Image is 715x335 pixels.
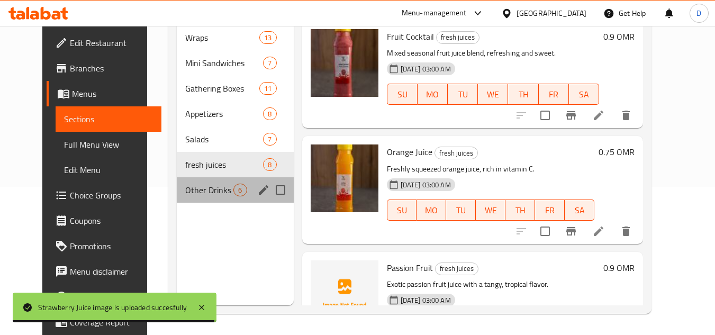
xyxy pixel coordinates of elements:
[452,87,474,102] span: TU
[47,233,162,259] a: Promotions
[396,295,455,305] span: [DATE] 03:00 AM
[72,87,153,100] span: Menus
[56,157,162,183] a: Edit Menu
[387,278,600,291] p: Exotic passion fruit juice with a tangy, tropical flavor.
[47,81,162,106] a: Menus
[450,203,472,218] span: TU
[256,182,271,198] button: edit
[517,7,586,19] div: [GEOGRAPHIC_DATA]
[603,260,635,275] h6: 0.9 OMR
[64,164,153,176] span: Edit Menu
[435,147,477,159] span: fresh juices
[70,291,153,303] span: Upsell
[539,203,560,218] span: FR
[177,101,293,126] div: Appetizers8
[185,158,263,171] span: fresh juices
[396,180,455,190] span: [DATE] 03:00 AM
[387,144,432,160] span: Orange Juice
[569,203,590,218] span: SA
[569,84,599,105] button: SA
[535,200,565,221] button: FR
[558,103,584,128] button: Branch-specific-item
[387,47,600,60] p: Mixed seasonal fruit juice blend, refreshing and sweet.
[177,21,293,207] nav: Menu sections
[311,29,378,97] img: Fruit Cocktail
[543,87,565,102] span: FR
[437,31,479,43] span: fresh juices
[565,200,594,221] button: SA
[260,33,276,43] span: 13
[573,87,595,102] span: SA
[613,219,639,244] button: delete
[387,162,595,176] p: Freshly squeezed orange juice, rich in vitamin C.
[482,87,504,102] span: WE
[592,109,605,122] a: Edit menu item
[387,84,418,105] button: SU
[177,126,293,152] div: Salads7
[396,64,455,74] span: [DATE] 03:00 AM
[558,219,584,244] button: Branch-specific-item
[436,31,479,44] div: fresh juices
[392,203,413,218] span: SU
[539,84,569,105] button: FR
[185,133,263,146] div: Salads
[47,259,162,284] a: Menu disclaimer
[70,37,153,49] span: Edit Restaurant
[177,25,293,50] div: Wraps13
[64,138,153,151] span: Full Menu View
[177,177,293,203] div: Other Drinks6edit
[38,302,187,313] div: Strawberry Juice image is uploaded succesfully
[185,57,263,69] span: Mini Sandwiches
[476,200,505,221] button: WE
[259,31,276,44] div: items
[233,184,247,196] div: items
[47,310,162,335] a: Coverage Report
[311,144,378,212] img: Orange Juice
[311,260,378,328] img: Passion Fruit
[185,31,259,44] span: Wraps
[47,284,162,310] a: Upsell
[505,200,535,221] button: TH
[421,203,442,218] span: MO
[592,225,605,238] a: Edit menu item
[56,106,162,132] a: Sections
[70,62,153,75] span: Branches
[480,203,501,218] span: WE
[417,200,446,221] button: MO
[534,220,556,242] span: Select to update
[185,107,263,120] span: Appetizers
[436,262,478,275] span: fresh juices
[47,208,162,233] a: Coupons
[259,82,276,95] div: items
[613,103,639,128] button: delete
[446,200,476,221] button: TU
[263,133,276,146] div: items
[70,316,153,329] span: Coverage Report
[422,87,444,102] span: MO
[435,262,478,275] div: fresh juices
[177,76,293,101] div: Gathering Boxes11
[177,50,293,76] div: Mini Sandwiches7
[418,84,448,105] button: MO
[387,260,433,276] span: Passion Fruit
[264,134,276,144] span: 7
[510,203,531,218] span: TH
[508,84,538,105] button: TH
[64,113,153,125] span: Sections
[603,29,635,44] h6: 0.9 OMR
[512,87,534,102] span: TH
[599,144,635,159] h6: 0.75 OMR
[70,265,153,278] span: Menu disclaimer
[696,7,701,19] span: D
[47,56,162,81] a: Branches
[478,84,508,105] button: WE
[260,84,276,94] span: 11
[387,29,434,44] span: Fruit Cocktail
[387,200,417,221] button: SU
[185,184,233,196] div: Other Drinks
[177,152,293,177] div: fresh juices8
[448,84,478,105] button: TU
[264,160,276,170] span: 8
